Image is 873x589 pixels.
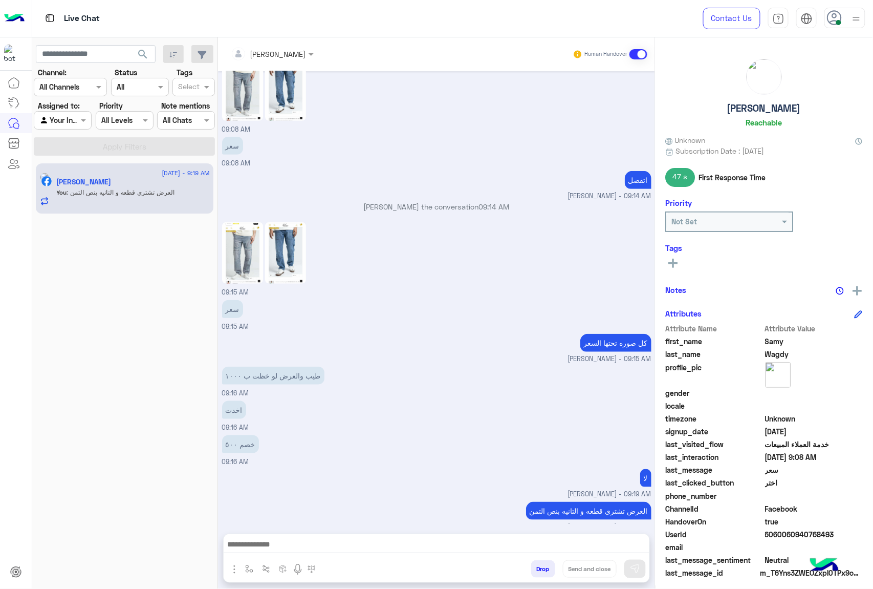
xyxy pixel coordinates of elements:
[666,401,763,411] span: locale
[640,469,651,487] p: 8/9/2025, 9:19 AM
[766,413,863,424] span: Unknown
[279,565,287,573] img: create order
[222,458,249,466] span: 09:16 AM
[836,287,844,295] img: notes
[162,169,209,178] span: [DATE] - 9:19 AM
[766,516,863,527] span: true
[666,452,763,462] span: last_interaction
[746,118,782,127] h6: Reachable
[666,388,763,398] span: gender
[241,560,258,577] button: select flow
[766,401,863,411] span: null
[64,12,100,26] p: Live Chat
[222,137,243,155] p: 8/9/2025, 9:08 AM
[666,413,763,424] span: timezone
[625,171,651,189] p: 8/9/2025, 9:14 AM
[222,367,324,385] p: 8/9/2025, 9:16 AM
[38,100,80,111] label: Assigned to:
[531,560,555,578] button: Drop
[666,243,863,253] h6: Tags
[766,503,863,514] span: 0
[666,491,763,501] span: phone_number
[34,137,215,156] button: Apply Filters
[130,45,156,67] button: search
[563,560,617,578] button: Send and close
[580,334,651,352] p: 8/9/2025, 9:15 AM
[265,59,306,121] img: Image
[766,542,863,553] span: null
[292,563,304,576] img: send voice note
[666,285,687,294] h6: Notes
[666,309,702,318] h6: Attributes
[177,81,200,94] div: Select
[666,555,763,565] span: last_message_sentiment
[222,435,259,453] p: 8/9/2025, 9:16 AM
[67,188,175,196] span: العرض تشتري قطعه و التانيه بنص التمن
[43,12,56,25] img: tab
[568,522,651,532] span: [PERSON_NAME] - 09:19 AM
[728,102,801,114] h5: [PERSON_NAME]
[4,8,25,29] img: Logo
[760,567,863,578] span: m_T6Yns3ZWEOZxpl0TPx9omBk2PtVz4FQ6L4AypYvja7zM_MV8exg32cUGsohSCH4e0X4ZTgjXzPpvglud1j0aig
[666,465,763,475] span: last_message
[766,336,863,347] span: Samy
[768,8,789,29] a: tab
[766,555,863,565] span: 0
[666,168,695,186] span: 47 s
[57,178,112,186] h5: Samy Wagdy
[773,13,784,25] img: tab
[666,567,758,578] span: last_message_id
[222,288,249,296] span: 09:15 AM
[4,45,23,63] img: 713415422032625
[806,548,842,584] img: hulul-logo.png
[666,349,763,360] span: last_name
[568,354,651,364] span: [PERSON_NAME] - 09:15 AM
[222,389,249,397] span: 09:16 AM
[275,560,292,577] button: create order
[766,388,863,398] span: null
[177,67,192,78] label: Tags
[766,323,863,334] span: Attribute Value
[676,145,765,156] span: Subscription Date : [DATE]
[262,565,270,573] img: Trigger scenario
[699,172,766,183] span: First Response Time
[38,67,67,78] label: Channel:
[766,426,863,437] span: 2025-02-14T13:58:35.442Z
[137,48,149,60] span: search
[766,362,791,388] img: picture
[245,565,253,573] img: select flow
[222,159,251,167] span: 09:08 AM
[526,502,651,520] p: 8/9/2025, 9:19 AM
[40,173,49,182] img: picture
[265,222,306,284] img: Image
[766,349,863,360] span: Wagdy
[57,188,67,196] span: You
[666,135,706,145] span: Unknown
[766,452,863,462] span: 2025-09-08T06:08:14.967Z
[666,542,763,553] span: email
[258,560,275,577] button: Trigger scenario
[479,202,510,211] span: 09:14 AM
[115,67,137,78] label: Status
[222,125,251,133] span: 09:08 AM
[308,565,316,574] img: make a call
[99,100,123,111] label: Priority
[766,529,863,540] span: 6060060940768493
[222,424,249,431] span: 09:16 AM
[568,192,651,201] span: [PERSON_NAME] - 09:14 AM
[584,50,627,58] small: Human Handover
[222,401,246,419] p: 8/9/2025, 9:16 AM
[666,426,763,437] span: signup_date
[222,59,263,121] img: Image
[222,323,249,330] span: 09:15 AM
[222,201,651,212] p: [PERSON_NAME] the conversation
[853,286,862,296] img: add
[766,491,863,501] span: null
[630,564,640,574] img: send message
[666,439,763,450] span: last_visited_flow
[703,8,760,29] a: Contact Us
[666,198,692,207] h6: Priority
[161,100,210,111] label: Note mentions
[666,362,763,386] span: profile_pic
[766,465,863,475] span: سعر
